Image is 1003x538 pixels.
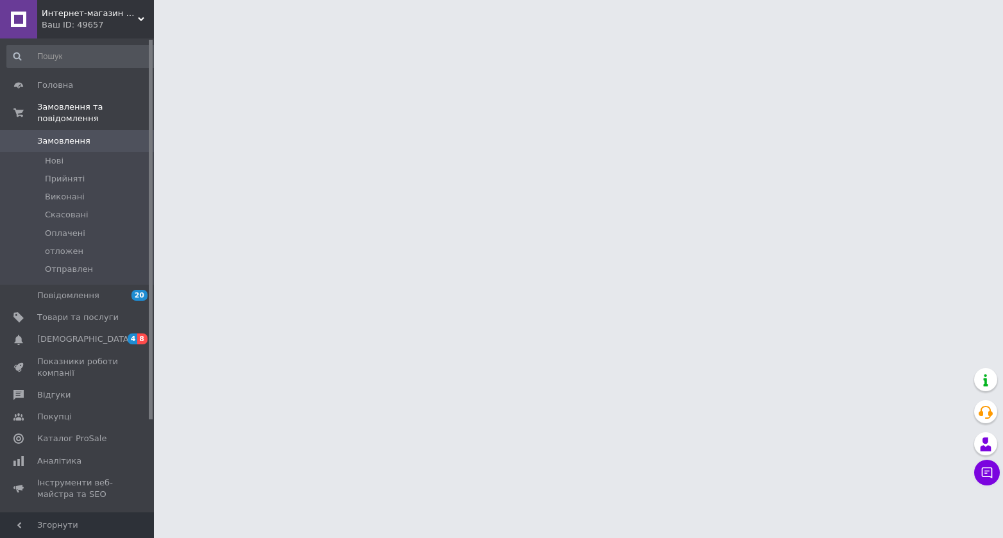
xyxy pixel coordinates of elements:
[45,173,85,185] span: Прийняті
[37,477,119,500] span: Інструменти веб-майстра та SEO
[37,433,106,444] span: Каталог ProSale
[45,191,85,203] span: Виконані
[37,356,119,379] span: Показники роботи компанії
[37,290,99,301] span: Повідомлення
[37,455,81,467] span: Аналітика
[6,45,158,68] input: Пошук
[42,8,138,19] span: Интернет-магазин чешского бисера
[37,411,72,423] span: Покупці
[45,264,93,275] span: Отправлен
[128,333,138,344] span: 4
[45,228,85,239] span: Оплачені
[37,80,73,91] span: Головна
[37,101,154,124] span: Замовлення та повідомлення
[37,333,132,345] span: [DEMOGRAPHIC_DATA]
[974,460,1000,485] button: Чат з покупцем
[37,510,119,534] span: Управління сайтом
[42,19,154,31] div: Ваш ID: 49657
[45,209,88,221] span: Скасовані
[37,312,119,323] span: Товари та послуги
[131,290,147,301] span: 20
[45,246,83,257] span: отложен
[45,155,63,167] span: Нові
[37,135,90,147] span: Замовлення
[137,333,147,344] span: 8
[37,389,71,401] span: Відгуки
